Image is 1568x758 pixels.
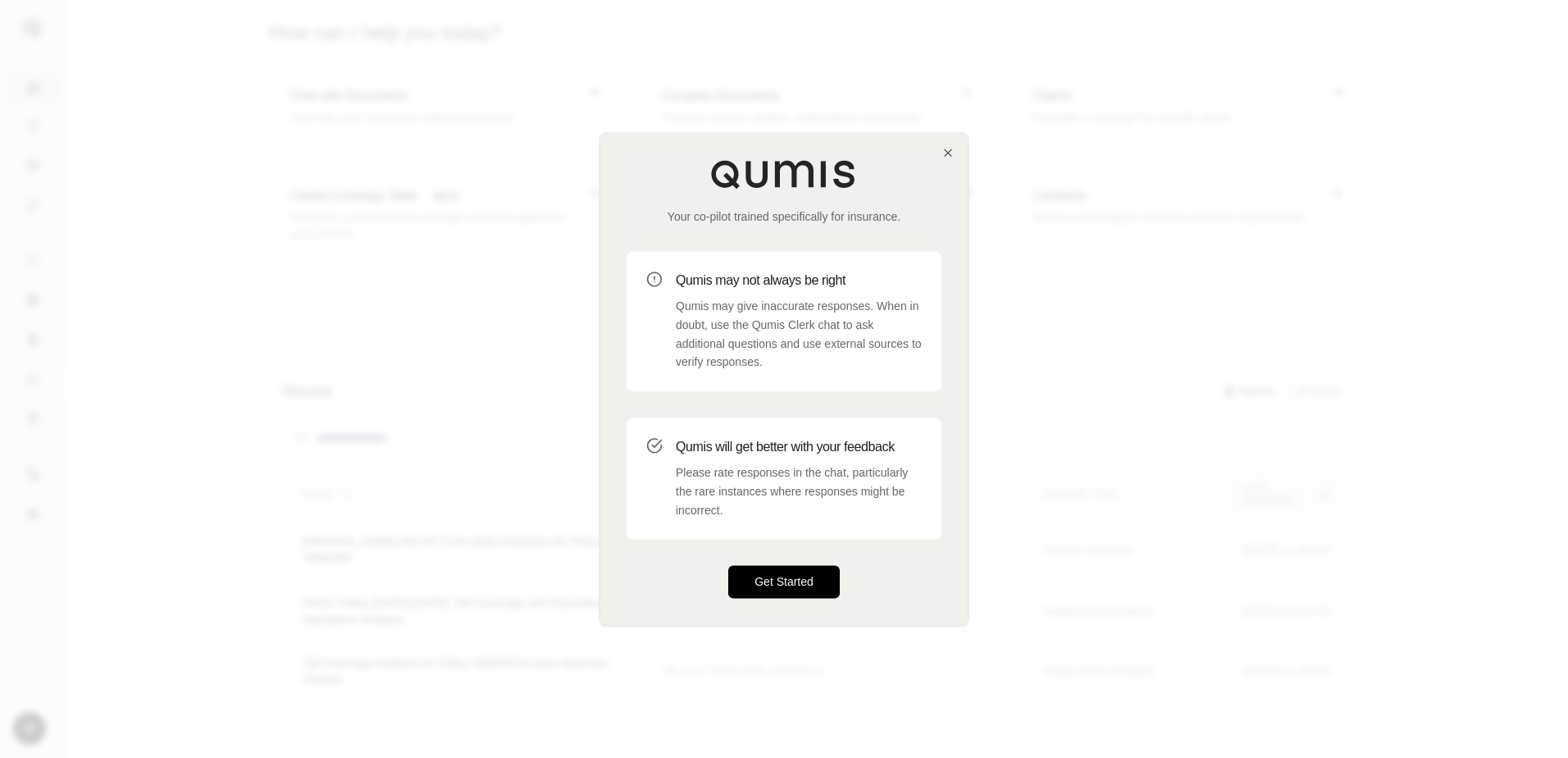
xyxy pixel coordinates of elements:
[676,437,922,457] h3: Qumis will get better with your feedback
[627,208,941,225] p: Your co-pilot trained specifically for insurance.
[728,566,840,599] button: Get Started
[676,463,922,519] p: Please rate responses in the chat, particularly the rare instances where responses might be incor...
[710,159,858,189] img: Qumis Logo
[676,271,922,290] h3: Qumis may not always be right
[676,297,922,372] p: Qumis may give inaccurate responses. When in doubt, use the Qumis Clerk chat to ask additional qu...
